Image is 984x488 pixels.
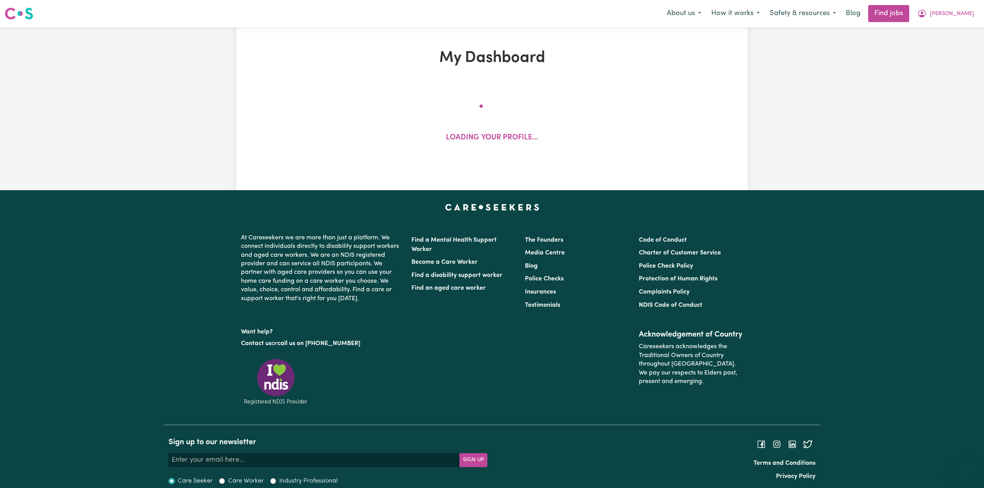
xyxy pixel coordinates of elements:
label: Care Seeker [178,476,213,486]
a: Find jobs [868,5,909,22]
a: Follow Careseekers on LinkedIn [788,441,797,447]
h2: Sign up to our newsletter [169,438,487,447]
a: Careseekers logo [5,5,33,22]
a: Contact us [241,340,272,347]
a: Follow Careseekers on Facebook [757,441,766,447]
p: or [241,336,402,351]
a: The Founders [525,237,563,243]
a: Become a Care Worker [411,259,478,265]
a: Protection of Human Rights [639,276,717,282]
a: Code of Conduct [639,237,687,243]
a: Privacy Policy [776,473,815,479]
p: Careseekers acknowledges the Traditional Owners of Country throughout [GEOGRAPHIC_DATA]. We pay o... [639,339,743,389]
a: Find a Mental Health Support Worker [411,237,497,253]
a: Follow Careseekers on Instagram [772,441,781,447]
label: Care Worker [228,476,264,486]
a: Media Centre [525,250,565,256]
span: [PERSON_NAME] [930,10,974,18]
a: call us on [PHONE_NUMBER] [277,340,360,347]
h2: Acknowledgement of Country [639,330,743,339]
button: About us [662,5,706,22]
a: Police Checks [525,276,564,282]
a: Blog [525,263,538,269]
p: At Careseekers we are more than just a platform. We connect individuals directly to disability su... [241,230,402,306]
label: Industry Professional [279,476,338,486]
img: Careseekers logo [5,7,33,21]
a: Blog [841,5,865,22]
a: Find a disability support worker [411,272,502,278]
button: How it works [706,5,765,22]
p: Want help? [241,325,402,336]
a: Follow Careseekers on Twitter [803,441,812,447]
iframe: Button to launch messaging window [953,457,978,482]
button: Subscribe [459,453,487,467]
a: NDIS Code of Conduct [639,302,702,308]
a: Charter of Customer Service [639,250,721,256]
p: Loading your profile... [446,132,538,144]
a: Testimonials [525,302,560,308]
button: My Account [912,5,979,22]
input: Enter your email here... [169,453,460,467]
h1: My Dashboard [326,49,658,67]
img: Registered NDIS provider [241,357,311,406]
a: Find an aged care worker [411,285,486,291]
a: Police Check Policy [639,263,693,269]
a: Insurances [525,289,556,295]
a: Complaints Policy [639,289,690,295]
a: Terms and Conditions [753,460,815,466]
button: Safety & resources [765,5,841,22]
a: Careseekers home page [445,204,539,210]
